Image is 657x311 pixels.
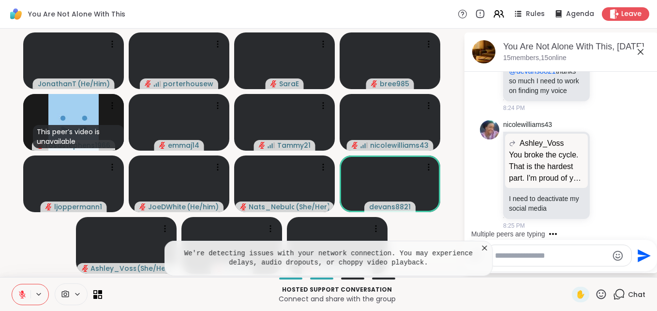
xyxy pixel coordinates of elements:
span: bree985 [380,79,409,89]
span: audio-muted [240,203,247,210]
button: Send [632,245,654,266]
button: Emoji picker [612,250,624,262]
span: porterhousew [163,79,213,89]
span: audio-muted [259,142,266,149]
span: audio-muted [145,80,151,87]
span: audio-muted [270,80,277,87]
p: I need to deactivate my social media [509,194,584,213]
span: Ashley_Voss [90,264,136,273]
span: Nats_Nebula [249,202,294,212]
span: Chat [628,290,645,299]
span: You Are Not Alone With This [28,9,125,19]
span: devans8821 [369,202,411,212]
span: Tammy21 [277,140,311,150]
span: JonathanT [38,79,76,89]
span: audio-muted [159,142,166,149]
p: Hosted support conversation [108,285,566,294]
textarea: Type your message [495,251,608,261]
p: Connect and share with the group [108,294,566,304]
span: nicolewilliams43 [370,140,429,150]
span: ✋ [576,289,585,300]
span: JoeDWhite [148,202,186,212]
span: Leave [621,9,642,19]
span: audio-muted [352,142,358,149]
img: You Are Not Alone With This, Oct 09 [472,40,495,63]
p: You broke the cycle. That is the hardest part. I'm proud of you for breaking the cycle @nicolewil... [509,149,584,184]
pre: We're detecting issues with your network connection. You may experience delays, audio dropouts, o... [177,249,481,268]
div: You Are Not Alone With This, [DATE] [503,41,650,53]
span: emmaj14 [168,140,199,150]
span: 8:25 PM [503,221,525,230]
img: rosastephens1966 [48,94,99,151]
p: 15 members, 15 online [503,53,567,63]
span: ( She/Her ) [296,202,329,212]
p: thanks so much I need to work on finding my voice [509,66,584,95]
span: ( She/Her ) [137,264,171,273]
div: This peer’s video is unavailable [33,125,124,148]
span: Agenda [566,9,594,19]
span: SaraE [279,79,299,89]
span: ljoppermann1 [54,202,102,212]
span: Ashley_Voss [520,138,564,149]
span: audio-muted [371,80,378,87]
span: Rules [526,9,545,19]
span: 8:24 PM [503,104,525,112]
span: audio-muted [139,203,146,210]
span: ( He/Him ) [77,79,110,89]
div: Multiple peers are typing [471,229,545,239]
a: nicolewilliams43 [503,120,552,130]
span: ( He/him ) [187,202,219,212]
span: audio-muted [82,265,89,272]
span: audio-muted [45,203,52,210]
img: https://sharewell-space-live.sfo3.digitaloceanspaces.com/user-generated/3403c148-dfcf-4217-9166-8... [480,120,499,140]
img: ShareWell Logomark [8,6,24,22]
